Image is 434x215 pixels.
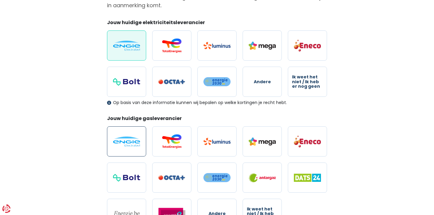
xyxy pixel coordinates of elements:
img: Luminus [203,138,231,145]
img: Engie / Electrabel [113,137,140,147]
span: Ik weet het niet / Ik heb er nog geen [292,75,323,89]
legend: Jouw huidige elektriciteitsleverancier [107,19,327,28]
span: Andere [254,80,271,84]
img: Mega [249,138,276,146]
img: Total Energies / Lampiris [158,38,185,53]
img: Octa+ [158,175,185,180]
img: Octa+ [158,79,185,84]
img: Dats 24 [294,174,321,182]
legend: Jouw huidige gasleverancier [107,115,327,124]
img: Energie2030 [203,77,231,87]
img: Total Energies / Lampiris [158,134,185,149]
img: Bolt [113,174,140,182]
img: Eneco [294,39,321,52]
div: Op basis van deze informatie kunnen wij bepalen op welke kortingen je recht hebt. [107,100,327,105]
img: Bolt [113,78,140,86]
img: Antargaz [249,173,276,182]
img: Eneco [294,135,321,148]
img: Luminus [203,42,231,49]
img: Engie / Electrabel [113,41,140,51]
img: Energie2030 [203,173,231,182]
img: Mega [249,42,276,50]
